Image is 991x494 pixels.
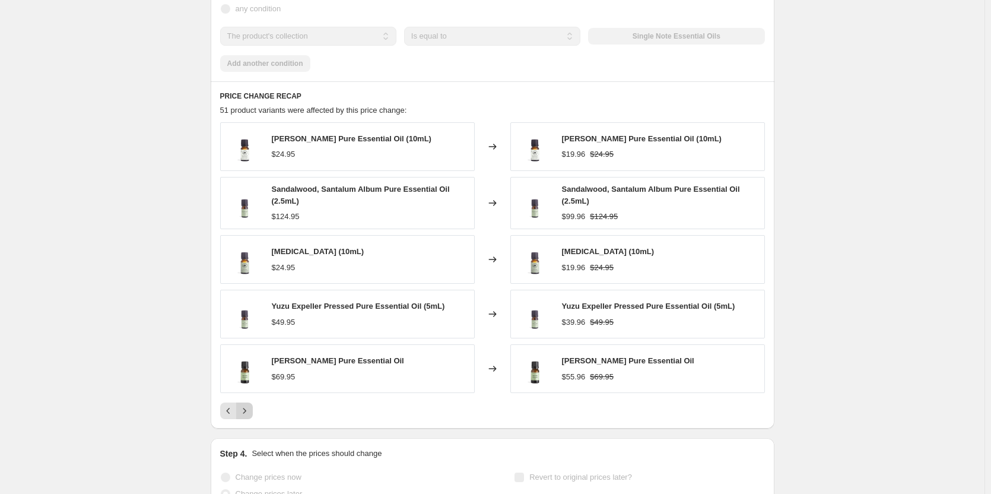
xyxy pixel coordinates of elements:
[220,91,765,101] h6: PRICE CHANGE RECAP
[272,134,431,143] span: [PERSON_NAME] Pure Essential Oil (10mL)
[272,356,404,365] span: [PERSON_NAME] Pure Essential Oil
[517,296,552,332] img: Yuzu_5mL_PureEssentialOil_80x.png
[227,296,262,332] img: Yuzu_5mL_PureEssentialOil_80x.png
[590,262,614,274] strike: $24.95
[562,185,740,205] span: Sandalwood, Santalum Album Pure Essential Oil (2.5mL)
[272,262,296,274] div: $24.95
[227,185,262,221] img: Sandalwood_SantalumAlbum_2.5mL_PureEssentialOil_80x.png
[272,148,296,160] div: $24.95
[227,129,262,164] img: Rosemary_CertifiedOrganic_PureEssentailOil_10mL_80x.png
[517,242,552,277] img: TeaTree_10ml_pureEssentialOil_80x.png
[236,473,301,482] span: Change prices now
[562,262,586,274] div: $19.96
[517,129,552,164] img: Rosemary_CertifiedOrganic_PureEssentailOil_10mL_80x.png
[220,448,247,460] h2: Step 4.
[590,148,614,160] strike: $24.95
[562,316,586,328] div: $39.96
[236,403,253,419] button: Next
[562,211,586,223] div: $99.96
[272,316,296,328] div: $49.95
[590,211,618,223] strike: $124.95
[272,302,445,311] span: Yuzu Expeller Pressed Pure Essential Oil (5mL)
[252,448,382,460] p: Select when the prices should change
[272,185,450,205] span: Sandalwood, Santalum Album Pure Essential Oil (2.5mL)
[272,211,300,223] div: $124.95
[220,106,407,115] span: 51 product variants were affected by this price change:
[562,371,586,383] div: $55.96
[562,148,586,160] div: $19.96
[236,4,281,13] span: any condition
[562,247,655,256] span: [MEDICAL_DATA] (10mL)
[272,371,296,383] div: $69.95
[220,403,253,419] nav: Pagination
[529,473,632,482] span: Revert to original prices later?
[220,403,237,419] button: Previous
[562,134,722,143] span: [PERSON_NAME] Pure Essential Oil (10mL)
[590,371,614,383] strike: $69.95
[227,351,262,387] img: SugiWood_10mL_PureEssentialOil_80x.png
[562,302,735,311] span: Yuzu Expeller Pressed Pure Essential Oil (5mL)
[590,316,614,328] strike: $49.95
[517,351,552,387] img: SugiWood_10mL_PureEssentialOil_80x.png
[562,356,694,365] span: [PERSON_NAME] Pure Essential Oil
[272,247,364,256] span: [MEDICAL_DATA] (10mL)
[227,242,262,277] img: TeaTree_10ml_pureEssentialOil_80x.png
[517,185,552,221] img: Sandalwood_SantalumAlbum_2.5mL_PureEssentialOil_80x.png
